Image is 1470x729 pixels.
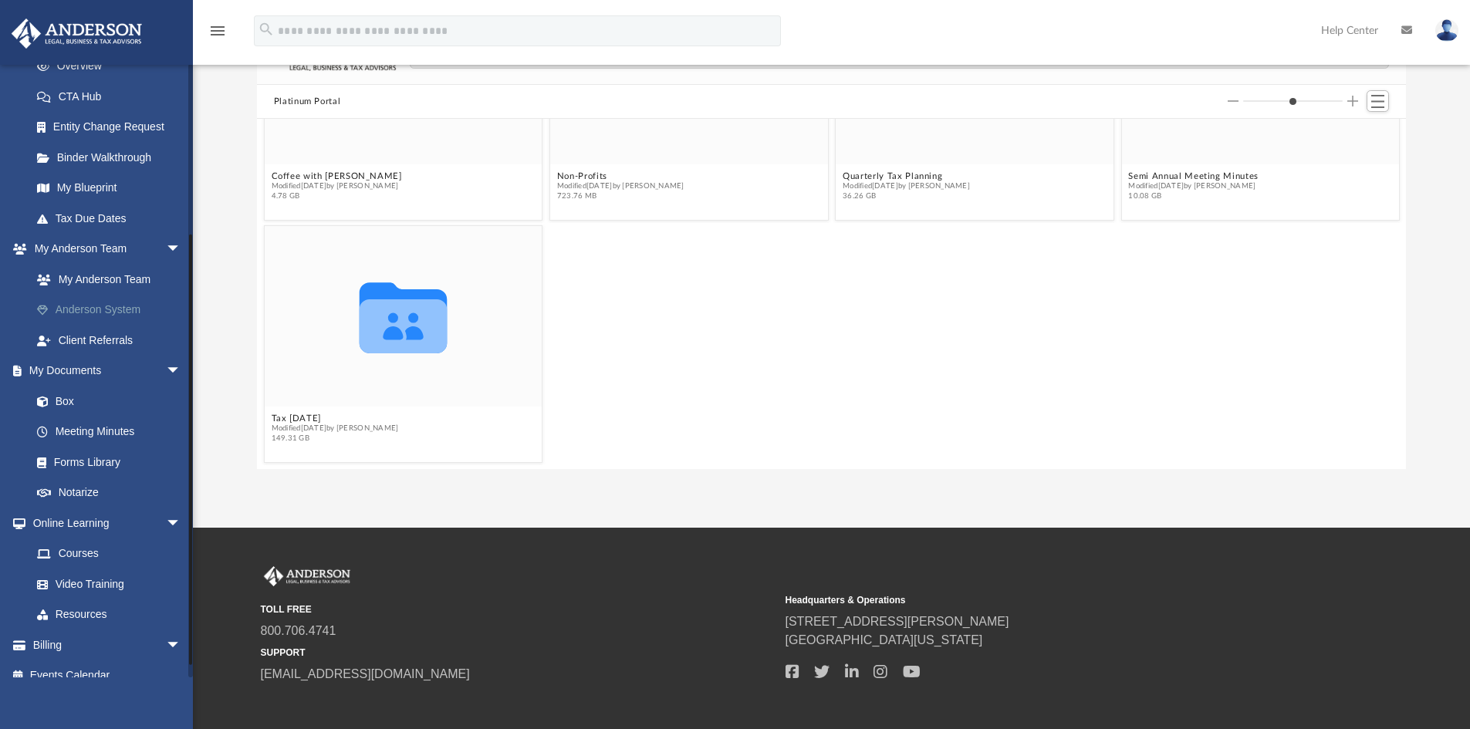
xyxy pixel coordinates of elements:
[274,95,341,109] button: Platinum Portal
[843,191,970,201] span: 36.26 GB
[1435,19,1458,42] img: User Pic
[22,295,204,326] a: Anderson System
[22,112,204,143] a: Entity Change Request
[22,81,204,112] a: CTA Hub
[11,234,204,265] a: My Anderson Teamarrow_drop_down
[786,633,983,646] a: [GEOGRAPHIC_DATA][US_STATE]
[271,191,401,201] span: 4.78 GB
[22,325,204,356] a: Client Referrals
[22,142,204,173] a: Binder Walkthrough
[22,599,197,630] a: Resources
[258,21,275,38] i: search
[261,624,336,637] a: 800.706.4741
[1243,96,1343,106] input: Column size
[786,615,1009,628] a: [STREET_ADDRESS][PERSON_NAME]
[166,508,197,539] span: arrow_drop_down
[11,629,204,660] a: Billingarrow_drop_down
[22,173,197,204] a: My Blueprint
[11,508,197,538] a: Online Learningarrow_drop_down
[843,171,970,181] button: Quarterly Tax Planning
[22,51,204,82] a: Overview
[786,593,1299,607] small: Headquarters & Operations
[271,413,398,424] button: Tax [DATE]
[1347,96,1358,106] button: Increase column size
[208,29,227,40] a: menu
[271,434,398,444] span: 149.31 GB
[271,181,401,191] span: Modified [DATE] by [PERSON_NAME]
[166,234,197,265] span: arrow_drop_down
[557,181,684,191] span: Modified [DATE] by [PERSON_NAME]
[22,447,189,478] a: Forms Library
[22,203,204,234] a: Tax Due Dates
[22,264,197,295] a: My Anderson Team
[11,356,197,386] a: My Documentsarrow_drop_down
[166,629,197,661] span: arrow_drop_down
[22,478,197,508] a: Notarize
[1128,171,1259,181] button: Semi Annual Meeting Minutes
[557,171,684,181] button: Non-Profits
[261,602,775,616] small: TOLL FREE
[271,424,398,434] span: Modified [DATE] by [PERSON_NAME]
[261,667,470,680] a: [EMAIL_ADDRESS][DOMAIN_NAME]
[22,569,189,599] a: Video Training
[261,646,775,660] small: SUPPORT
[261,566,353,586] img: Anderson Advisors Platinum Portal
[1367,90,1390,112] button: Switch to List View
[11,660,204,691] a: Events Calendar
[557,191,684,201] span: 723.76 MB
[166,356,197,387] span: arrow_drop_down
[22,538,197,569] a: Courses
[843,181,970,191] span: Modified [DATE] by [PERSON_NAME]
[1128,191,1259,201] span: 10.08 GB
[271,171,401,181] button: Coffee with [PERSON_NAME]
[22,417,197,447] a: Meeting Minutes
[22,386,189,417] a: Box
[1128,181,1259,191] span: Modified [DATE] by [PERSON_NAME]
[1228,96,1239,106] button: Decrease column size
[257,119,1407,469] div: grid
[7,19,147,49] img: Anderson Advisors Platinum Portal
[208,22,227,40] i: menu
